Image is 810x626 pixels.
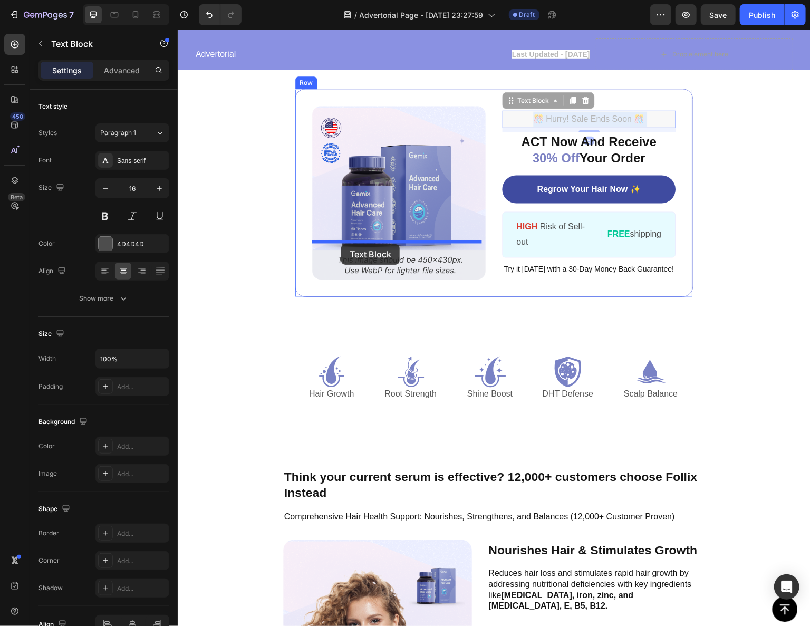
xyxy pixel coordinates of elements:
[117,469,167,479] div: Add...
[749,9,775,21] div: Publish
[38,441,55,451] div: Color
[104,65,140,76] p: Advanced
[199,4,242,25] div: Undo/Redo
[38,415,90,429] div: Background
[8,193,25,201] div: Beta
[178,30,810,626] iframe: Design area
[38,289,169,308] button: Show more
[360,9,484,21] span: Advertorial Page - [DATE] 23:27:59
[80,293,129,304] div: Show more
[117,156,167,166] div: Sans-serif
[38,528,59,538] div: Border
[38,327,66,341] div: Size
[100,128,136,138] span: Paragraph 1
[774,574,799,600] div: Open Intercom Messenger
[96,349,169,368] input: Auto
[95,123,169,142] button: Paragraph 1
[38,264,68,278] div: Align
[519,10,535,20] span: Draft
[51,37,141,50] p: Text Block
[38,556,60,565] div: Corner
[38,583,63,593] div: Shadow
[117,239,167,249] div: 4D4D4D
[117,584,167,593] div: Add...
[117,442,167,451] div: Add...
[38,239,55,248] div: Color
[117,382,167,392] div: Add...
[38,128,57,138] div: Styles
[38,181,66,195] div: Size
[38,102,67,111] div: Text style
[38,354,56,363] div: Width
[52,65,82,76] p: Settings
[38,502,72,516] div: Shape
[4,4,79,25] button: 7
[117,556,167,566] div: Add...
[38,469,57,478] div: Image
[740,4,784,25] button: Publish
[38,382,63,391] div: Padding
[701,4,736,25] button: Save
[38,156,52,165] div: Font
[355,9,358,21] span: /
[69,8,74,21] p: 7
[10,112,25,121] div: 450
[117,529,167,538] div: Add...
[710,11,727,20] span: Save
